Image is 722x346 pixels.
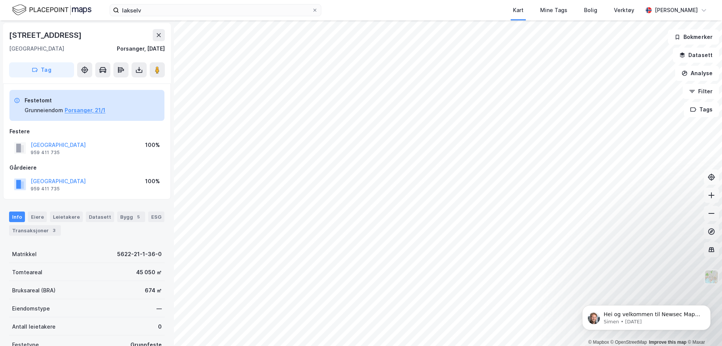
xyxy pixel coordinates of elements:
div: Kart [513,6,524,15]
button: Tags [684,102,719,117]
div: ESG [148,212,164,222]
div: 3 [50,227,58,234]
div: 100% [145,177,160,186]
img: logo.f888ab2527a4732fd821a326f86c7f29.svg [12,3,91,17]
div: [GEOGRAPHIC_DATA] [9,44,64,53]
div: 5622-21-1-36-0 [117,250,162,259]
div: 100% [145,141,160,150]
div: Eiendomstype [12,304,50,313]
a: Mapbox [588,340,609,345]
button: Porsanger, 21/1 [65,106,105,115]
div: Gårdeiere [9,163,164,172]
button: Bokmerker [668,29,719,45]
button: Filter [683,84,719,99]
div: 674 ㎡ [145,286,162,295]
iframe: Intercom notifications message [571,289,722,342]
div: Bolig [584,6,597,15]
div: [STREET_ADDRESS] [9,29,83,41]
div: 45 050 ㎡ [136,268,162,277]
div: Porsanger, [DATE] [117,44,165,53]
div: Verktøy [614,6,634,15]
div: Eiere [28,212,47,222]
input: Søk på adresse, matrikkel, gårdeiere, leietakere eller personer [119,5,312,16]
div: Datasett [86,212,114,222]
div: 959 411 735 [31,150,60,156]
div: — [156,304,162,313]
a: OpenStreetMap [610,340,647,345]
div: 0 [158,322,162,331]
div: Info [9,212,25,222]
div: Festetomt [25,96,105,105]
div: Tomteareal [12,268,42,277]
div: [PERSON_NAME] [655,6,698,15]
div: Bruksareal (BRA) [12,286,56,295]
a: Improve this map [649,340,686,345]
div: Bygg [117,212,145,222]
div: Transaksjoner [9,225,61,236]
button: Tag [9,62,74,77]
div: Antall leietakere [12,322,56,331]
div: Leietakere [50,212,83,222]
img: Z [704,270,719,284]
div: Mine Tags [540,6,567,15]
button: Datasett [673,48,719,63]
button: Analyse [675,66,719,81]
div: 959 411 735 [31,186,60,192]
div: Matrikkel [12,250,37,259]
div: 5 [135,213,142,221]
div: Festere [9,127,164,136]
div: Grunneiendom [25,106,63,115]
